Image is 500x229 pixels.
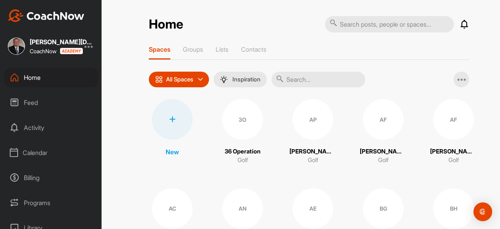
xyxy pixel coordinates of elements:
[360,147,407,156] p: [PERSON_NAME]/[PERSON_NAME]
[308,156,318,165] p: Golf
[30,39,92,45] div: [PERSON_NAME][DEMOGRAPHIC_DATA]
[232,76,261,83] p: Inspiration
[363,99,404,140] div: AF
[363,188,404,229] div: BG
[4,93,98,112] div: Feed
[60,48,83,54] img: CoachNow acadmey
[378,156,389,165] p: Golf
[360,99,407,165] a: AF[PERSON_NAME]/[PERSON_NAME]Golf
[8,38,25,55] img: square_aa159f7e4bb146cb278356b85c699fcb.jpg
[8,9,84,22] img: CoachNow
[271,72,365,87] input: Search...
[289,147,336,156] p: [PERSON_NAME]
[448,156,459,165] p: Golf
[4,143,98,162] div: Calendar
[4,168,98,188] div: Billing
[4,118,98,137] div: Activity
[241,45,266,53] p: Contacts
[219,99,266,165] a: 3O36 OperationGolf
[430,147,477,156] p: [PERSON_NAME]
[216,45,229,53] p: Lists
[293,188,333,229] div: AE
[4,193,98,213] div: Programs
[237,156,248,165] p: Golf
[293,99,333,140] div: AP
[183,45,203,53] p: Groups
[222,99,263,140] div: 3O
[149,45,170,53] p: Spaces
[30,48,83,54] div: CoachNow
[222,188,263,229] div: AN
[4,68,98,87] div: Home
[155,76,163,83] img: icon
[149,17,183,32] h2: Home
[433,188,474,229] div: BH
[430,99,477,165] a: AF[PERSON_NAME]Golf
[166,147,179,157] p: New
[152,188,193,229] div: AC
[166,76,193,83] p: All Spaces
[433,99,474,140] div: AF
[220,76,228,83] img: menuIcon
[289,99,336,165] a: AP[PERSON_NAME]Golf
[325,16,454,32] input: Search posts, people or spaces...
[473,202,492,221] div: Open Intercom Messenger
[225,147,261,156] p: 36 Operation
